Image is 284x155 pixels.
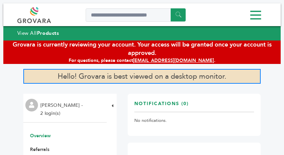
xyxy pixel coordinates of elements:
[3,41,281,57] div: Grovara is currently reviewing your account. Your access will be granted once your account is app...
[25,99,38,111] img: profile.png
[23,69,261,84] p: Hello! Grovara is best viewed on a desktop monitor.
[3,57,281,64] div: For questions, please contact .
[37,30,59,36] strong: Products
[40,101,84,118] li: [PERSON_NAME] - 2 login(s)
[17,8,267,23] div: Menu
[30,133,51,139] a: Overview
[134,112,254,130] td: No notifications.
[134,100,189,112] h3: Notifications (0)
[133,57,214,64] a: [EMAIL_ADDRESS][DOMAIN_NAME]
[17,30,59,36] a: View AllProducts
[86,8,186,22] input: Search a product or brand...
[30,146,49,153] a: Referrals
